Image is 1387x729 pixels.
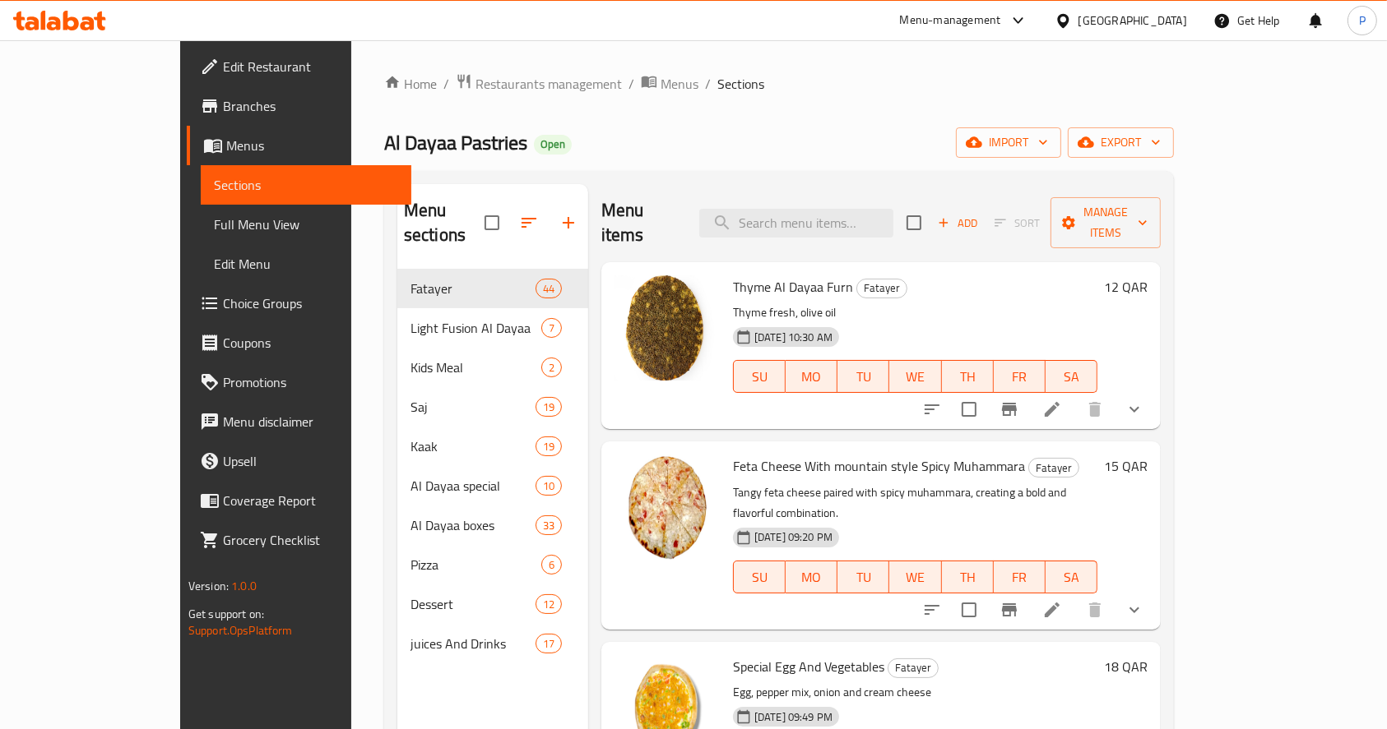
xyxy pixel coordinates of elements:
div: items [541,318,562,338]
span: Open [534,137,572,151]
span: 12 [536,597,561,612]
span: TU [844,565,883,589]
div: Menu-management [900,11,1001,30]
div: Fatayer44 [397,269,588,308]
span: Coupons [223,333,399,353]
div: Kaak19 [397,427,588,466]
button: TH [942,360,994,393]
h6: 18 QAR [1104,655,1148,678]
span: 44 [536,281,561,297]
button: SA [1046,360,1097,393]
span: [DATE] 09:20 PM [748,529,839,545]
a: Menu disclaimer [187,402,412,441]
span: Branches [223,96,399,116]
div: Pizza6 [397,545,588,584]
div: Light Fusion Al Dayaa7 [397,308,588,348]
button: show more [1115,390,1154,429]
span: Manage items [1064,202,1148,243]
h2: Menu items [601,198,680,247]
li: / [629,74,634,94]
div: items [536,279,562,298]
p: Thyme fresh, olive oil [733,302,1097,323]
span: Kaak [411,436,536,456]
span: Special Egg And Vegetables [733,654,884,679]
span: Select section [897,205,931,240]
a: Edit Menu [201,244,412,284]
span: juices And Drinks [411,634,536,653]
span: Al Dayaa special [411,476,536,496]
button: delete [1075,590,1115,630]
span: 33 [536,518,561,533]
span: Thyme Al Dayaa Furn [733,275,853,299]
span: Al Dayaa Pastries [384,124,527,161]
span: MO [792,365,831,389]
span: WE [896,565,935,589]
button: TH [942,561,994,593]
span: FR [1000,365,1039,389]
span: WE [896,365,935,389]
span: Promotions [223,372,399,392]
div: items [536,594,562,614]
span: Sections [717,74,764,94]
div: Saj [411,397,536,417]
a: Sections [201,165,412,205]
span: 10 [536,478,561,494]
span: Select to update [952,392,986,427]
a: Grocery Checklist [187,520,412,560]
a: Full Menu View [201,205,412,244]
span: Sections [214,175,399,195]
h6: 15 QAR [1104,454,1148,478]
h6: 12 QAR [1104,275,1148,298]
a: Choice Groups [187,284,412,323]
nav: Menu sections [397,262,588,670]
span: Edit Menu [214,254,399,274]
button: Branch-specific-item [990,390,1029,429]
span: Pizza [411,555,541,574]
a: Edit menu item [1042,399,1062,419]
h2: Menu sections [404,198,485,247]
span: 2 [542,360,561,376]
img: Thyme Al Dayaa Furn [615,275,720,381]
div: Fatayer [888,658,939,678]
span: Version: [188,575,229,597]
span: TH [949,565,987,589]
span: SA [1052,565,1091,589]
svg: Show Choices [1125,600,1144,620]
span: [DATE] 09:49 PM [748,709,839,725]
span: Add [935,214,980,233]
span: Add item [931,210,984,236]
div: items [536,397,562,417]
a: Menus [187,126,412,165]
a: Support.OpsPlatform [188,620,293,641]
a: Promotions [187,362,412,402]
button: import [956,127,1061,158]
span: 6 [542,557,561,573]
span: Select to update [952,593,986,627]
button: SA [1046,561,1097,593]
span: Restaurants management [475,74,622,94]
a: Upsell [187,441,412,481]
button: SU [733,360,786,393]
span: SU [740,365,779,389]
span: Select all sections [475,205,509,240]
img: Feta Cheese With mountain style Spicy Muhammara [615,454,720,560]
button: export [1068,127,1174,158]
input: search [699,209,893,238]
span: Choice Groups [223,293,399,313]
svg: Show Choices [1125,399,1144,419]
a: Restaurants management [456,73,622,95]
span: Fatayer [1029,459,1079,478]
span: Kids Meal [411,358,541,377]
div: Open [534,135,572,155]
div: Fatayer [411,279,536,298]
div: Saj19 [397,387,588,427]
button: Branch-specific-item [990,590,1029,630]
a: Menus [641,73,698,95]
div: items [536,476,562,496]
span: Dessert [411,594,536,614]
span: 19 [536,439,561,454]
span: Menus [226,136,399,155]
